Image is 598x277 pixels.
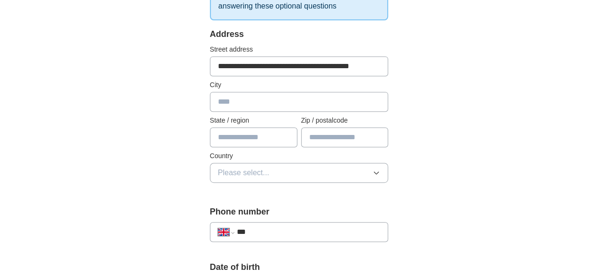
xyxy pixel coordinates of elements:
label: Country [210,151,389,161]
label: Phone number [210,206,389,218]
div: Address [210,28,389,41]
label: City [210,80,389,90]
label: Date of birth [210,261,389,274]
label: Street address [210,45,389,54]
label: Zip / postalcode [301,116,389,125]
span: Please select... [218,167,269,179]
label: State / region [210,116,297,125]
button: Please select... [210,163,389,183]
